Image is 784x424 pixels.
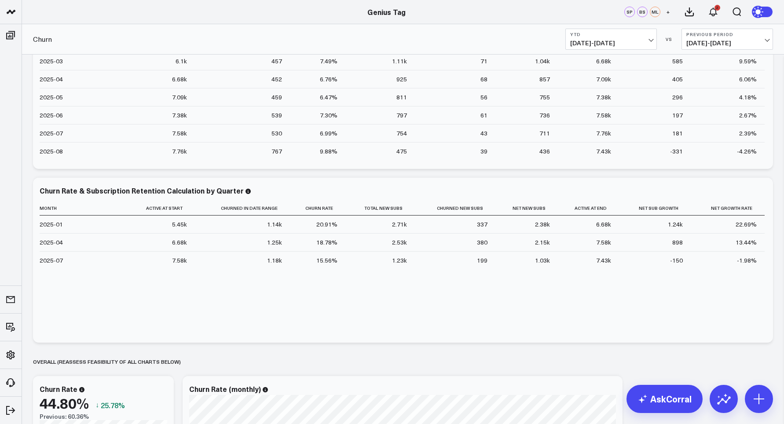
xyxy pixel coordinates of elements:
[271,129,282,138] div: 530
[172,238,187,247] div: 6.68k
[570,40,652,47] span: [DATE] - [DATE]
[320,75,337,84] div: 6.76%
[172,147,187,156] div: 7.76k
[672,238,683,247] div: 898
[40,413,167,420] div: Previous: 60.36%
[320,93,337,102] div: 6.47%
[101,400,125,410] span: 25.78%
[40,186,244,195] div: Churn Rate & Subscription Retention Calculation by Quarter
[539,75,550,84] div: 857
[650,7,660,17] div: ML
[40,129,63,138] div: 2025-07
[271,147,282,156] div: 767
[176,57,187,66] div: 6.1k
[686,32,768,37] b: Previous Period
[480,111,487,120] div: 61
[392,57,407,66] div: 1.11k
[737,147,757,156] div: -4.26%
[558,201,619,216] th: Active At End
[320,57,337,66] div: 7.49%
[95,399,99,411] span: ↓
[316,220,337,229] div: 20.91%
[596,57,611,66] div: 6.68k
[477,238,487,247] div: 380
[172,220,187,229] div: 5.45k
[666,9,670,15] span: +
[539,147,550,156] div: 436
[672,93,683,102] div: 296
[480,147,487,156] div: 39
[596,256,611,265] div: 7.43k
[480,57,487,66] div: 71
[663,7,673,17] button: +
[396,129,407,138] div: 754
[392,256,407,265] div: 1.23k
[396,147,407,156] div: 475
[535,256,550,265] div: 1.03k
[40,75,63,84] div: 2025-04
[128,201,195,216] th: Active At Start
[736,220,757,229] div: 22.69%
[596,238,611,247] div: 7.58k
[668,220,683,229] div: 1.24k
[672,57,683,66] div: 585
[415,201,495,216] th: Churned New Subs
[172,256,187,265] div: 7.58k
[40,93,63,102] div: 2025-05
[320,111,337,120] div: 7.30%
[570,32,652,37] b: YTD
[480,93,487,102] div: 56
[670,147,683,156] div: -331
[661,37,677,42] div: VS
[189,384,261,394] div: Churn Rate (monthly)
[596,220,611,229] div: 6.68k
[480,129,487,138] div: 43
[195,201,290,216] th: Churned In Date Range
[316,238,337,247] div: 18.78%
[535,57,550,66] div: 1.04k
[172,93,187,102] div: 7.09k
[714,5,720,11] div: 2
[271,75,282,84] div: 452
[565,29,657,50] button: YTD[DATE]-[DATE]
[624,7,635,17] div: SP
[271,57,282,66] div: 457
[477,220,487,229] div: 337
[320,147,337,156] div: 9.88%
[396,75,407,84] div: 925
[596,111,611,120] div: 7.58k
[672,75,683,84] div: 405
[495,201,558,216] th: Net New Subs
[736,238,757,247] div: 13.44%
[626,385,703,413] a: AskCorral
[316,256,337,265] div: 15.56%
[40,384,77,394] div: Churn Rate
[596,75,611,84] div: 7.09k
[739,57,757,66] div: 9.59%
[686,40,768,47] span: [DATE] - [DATE]
[367,7,406,17] a: Genius Tag
[40,111,63,120] div: 2025-06
[681,29,773,50] button: Previous Period[DATE]-[DATE]
[267,256,282,265] div: 1.18k
[737,256,757,265] div: -1.98%
[535,220,550,229] div: 2.38k
[267,220,282,229] div: 1.14k
[535,238,550,247] div: 2.15k
[691,201,765,216] th: Net Growth Rate
[290,201,345,216] th: Churn Rate
[392,238,407,247] div: 2.53k
[392,220,407,229] div: 2.71k
[172,129,187,138] div: 7.58k
[637,7,648,17] div: BS
[670,256,683,265] div: -150
[40,201,128,216] th: Month
[539,111,550,120] div: 736
[539,129,550,138] div: 711
[619,201,691,216] th: Net Sub Growth
[396,93,407,102] div: 811
[33,34,52,44] a: Churn
[40,147,63,156] div: 2025-08
[477,256,487,265] div: 199
[40,238,63,247] div: 2025-04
